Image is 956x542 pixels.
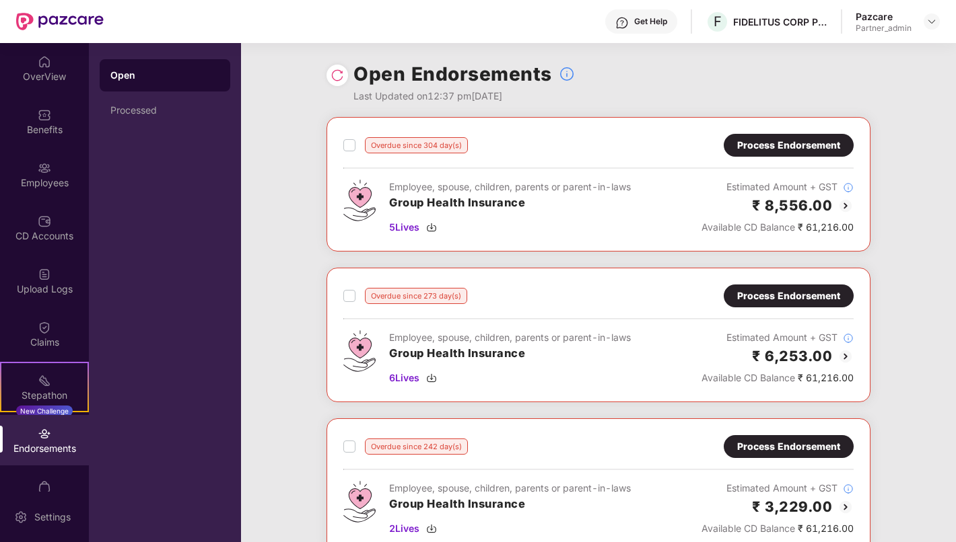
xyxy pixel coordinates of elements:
div: Overdue since 273 day(s) [365,288,467,304]
img: svg+xml;base64,PHN2ZyBpZD0iSW5mb18tXzMyeDMyIiBkYXRhLW5hbWU9IkluZm8gLSAzMngzMiIgeG1sbnM9Imh0dHA6Ly... [843,182,854,193]
span: F [714,13,722,30]
img: svg+xml;base64,PHN2ZyB4bWxucz0iaHR0cDovL3d3dy53My5vcmcvMjAwMC9zdmciIHdpZHRoPSI0Ny43MTQiIGhlaWdodD... [343,180,376,221]
div: Estimated Amount + GST [702,330,854,345]
div: Pazcare [856,10,912,23]
div: Process Endorsement [737,439,840,454]
img: svg+xml;base64,PHN2ZyB4bWxucz0iaHR0cDovL3d3dy53My5vcmcvMjAwMC9zdmciIHdpZHRoPSIyMSIgaGVpZ2h0PSIyMC... [38,374,51,387]
div: Processed [110,105,219,116]
span: 2 Lives [389,521,419,536]
div: Employee, spouse, children, parents or parent-in-laws [389,481,631,496]
img: svg+xml;base64,PHN2ZyB4bWxucz0iaHR0cDovL3d3dy53My5vcmcvMjAwMC9zdmciIHdpZHRoPSI0Ny43MTQiIGhlaWdodD... [343,481,376,522]
div: Open [110,69,219,82]
h3: Group Health Insurance [389,496,631,513]
div: Last Updated on 12:37 pm[DATE] [353,89,575,104]
div: Settings [30,510,75,524]
img: svg+xml;base64,PHN2ZyBpZD0iUmVsb2FkLTMyeDMyIiB4bWxucz0iaHR0cDovL3d3dy53My5vcmcvMjAwMC9zdmciIHdpZH... [331,69,344,82]
img: New Pazcare Logo [16,13,104,30]
div: FIDELITUS CORP PROPERTY SERVICES PRIVATE LIMITED [733,15,827,28]
div: New Challenge [16,405,73,416]
h3: Group Health Insurance [389,194,631,212]
img: svg+xml;base64,PHN2ZyBpZD0iQmFjay0yMHgyMCIgeG1sbnM9Imh0dHA6Ly93d3cudzMub3JnLzIwMDAvc3ZnIiB3aWR0aD... [838,348,854,364]
h3: Group Health Insurance [389,345,631,362]
img: svg+xml;base64,PHN2ZyBpZD0iQ2xhaW0iIHhtbG5zPSJodHRwOi8vd3d3LnczLm9yZy8yMDAwL3N2ZyIgd2lkdGg9IjIwIi... [38,321,51,334]
span: Available CD Balance [702,221,795,233]
div: Process Endorsement [737,288,840,303]
span: Available CD Balance [702,372,795,383]
img: svg+xml;base64,PHN2ZyB4bWxucz0iaHR0cDovL3d3dy53My5vcmcvMjAwMC9zdmciIHdpZHRoPSI0Ny43MTQiIGhlaWdodD... [343,330,376,372]
div: Overdue since 242 day(s) [365,438,468,455]
img: svg+xml;base64,PHN2ZyBpZD0iRW5kb3JzZW1lbnRzIiB4bWxucz0iaHR0cDovL3d3dy53My5vcmcvMjAwMC9zdmciIHdpZH... [38,427,51,440]
div: Get Help [634,16,667,27]
img: svg+xml;base64,PHN2ZyBpZD0iSG9tZSIgeG1sbnM9Imh0dHA6Ly93d3cudzMub3JnLzIwMDAvc3ZnIiB3aWR0aD0iMjAiIG... [38,55,51,69]
img: svg+xml;base64,PHN2ZyBpZD0iRW1wbG95ZWVzIiB4bWxucz0iaHR0cDovL3d3dy53My5vcmcvMjAwMC9zdmciIHdpZHRoPS... [38,161,51,175]
h2: ₹ 8,556.00 [752,194,832,217]
h2: ₹ 6,253.00 [752,345,832,367]
img: svg+xml;base64,PHN2ZyBpZD0iRHJvcGRvd24tMzJ4MzIiIHhtbG5zPSJodHRwOi8vd3d3LnczLm9yZy8yMDAwL3N2ZyIgd2... [926,16,937,27]
div: Stepathon [1,389,88,402]
img: svg+xml;base64,PHN2ZyBpZD0iRG93bmxvYWQtMzJ4MzIiIHhtbG5zPSJodHRwOi8vd3d3LnczLm9yZy8yMDAwL3N2ZyIgd2... [426,373,437,383]
img: svg+xml;base64,PHN2ZyBpZD0iQ0RfQWNjb3VudHMiIGRhdGEtbmFtZT0iQ0QgQWNjb3VudHMiIHhtbG5zPSJodHRwOi8vd3... [38,215,51,228]
img: svg+xml;base64,PHN2ZyBpZD0iQmVuZWZpdHMiIHhtbG5zPSJodHRwOi8vd3d3LnczLm9yZy8yMDAwL3N2ZyIgd2lkdGg9Ij... [38,108,51,122]
img: svg+xml;base64,PHN2ZyBpZD0iQmFjay0yMHgyMCIgeG1sbnM9Imh0dHA6Ly93d3cudzMub3JnLzIwMDAvc3ZnIiB3aWR0aD... [838,198,854,214]
span: 6 Lives [389,371,419,385]
div: Process Endorsement [737,138,840,153]
span: 5 Lives [389,220,419,235]
div: Employee, spouse, children, parents or parent-in-laws [389,180,631,194]
img: svg+xml;base64,PHN2ZyBpZD0iQmFjay0yMHgyMCIgeG1sbnM9Imh0dHA6Ly93d3cudzMub3JnLzIwMDAvc3ZnIiB3aWR0aD... [838,499,854,515]
div: Overdue since 304 day(s) [365,137,468,153]
img: svg+xml;base64,PHN2ZyBpZD0iRG93bmxvYWQtMzJ4MzIiIHhtbG5zPSJodHRwOi8vd3d3LnczLm9yZy8yMDAwL3N2ZyIgd2... [426,523,437,534]
div: Estimated Amount + GST [702,481,854,496]
img: svg+xml;base64,PHN2ZyBpZD0iTXlfT3JkZXJzIiBkYXRhLW5hbWU9Ik15IE9yZGVycyIgeG1sbnM9Imh0dHA6Ly93d3cudz... [38,480,51,494]
h2: ₹ 3,229.00 [752,496,832,518]
img: svg+xml;base64,PHN2ZyBpZD0iSW5mb18tXzMyeDMyIiBkYXRhLW5hbWU9IkluZm8gLSAzMngzMiIgeG1sbnM9Imh0dHA6Ly... [843,483,854,494]
div: Partner_admin [856,23,912,34]
img: svg+xml;base64,PHN2ZyBpZD0iU2V0dGluZy0yMHgyMCIgeG1sbnM9Imh0dHA6Ly93d3cudzMub3JnLzIwMDAvc3ZnIiB3aW... [14,510,28,524]
h1: Open Endorsements [353,59,552,89]
div: ₹ 61,216.00 [702,521,854,536]
img: svg+xml;base64,PHN2ZyBpZD0iSW5mb18tXzMyeDMyIiBkYXRhLW5hbWU9IkluZm8gLSAzMngzMiIgeG1sbnM9Imh0dHA6Ly... [559,66,575,82]
span: Available CD Balance [702,522,795,534]
div: Estimated Amount + GST [702,180,854,194]
div: ₹ 61,216.00 [702,371,854,385]
div: ₹ 61,216.00 [702,220,854,235]
img: svg+xml;base64,PHN2ZyBpZD0iVXBsb2FkX0xvZ3MiIGRhdGEtbmFtZT0iVXBsb2FkIExvZ3MiIHhtbG5zPSJodHRwOi8vd3... [38,268,51,281]
img: svg+xml;base64,PHN2ZyBpZD0iSW5mb18tXzMyeDMyIiBkYXRhLW5hbWU9IkluZm8gLSAzMngzMiIgeG1sbnM9Imh0dHA6Ly... [843,333,854,344]
img: svg+xml;base64,PHN2ZyBpZD0iRG93bmxvYWQtMzJ4MzIiIHhtbG5zPSJodHRwOi8vd3d3LnczLm9yZy8yMDAwL3N2ZyIgd2... [426,222,437,233]
div: Employee, spouse, children, parents or parent-in-laws [389,330,631,345]
img: svg+xml;base64,PHN2ZyBpZD0iSGVscC0zMngzMiIgeG1sbnM9Imh0dHA6Ly93d3cudzMub3JnLzIwMDAvc3ZnIiB3aWR0aD... [615,16,629,30]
